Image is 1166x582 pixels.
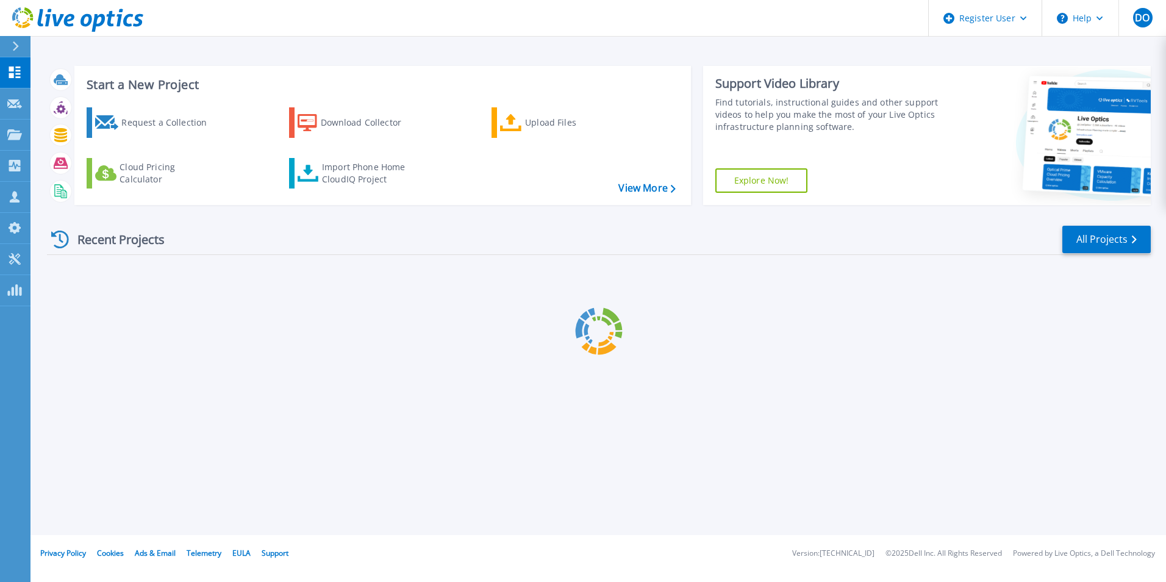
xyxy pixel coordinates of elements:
a: Ads & Email [135,548,176,558]
a: View More [618,182,675,194]
a: Support [262,548,288,558]
a: Cloud Pricing Calculator [87,158,223,189]
li: © 2025 Dell Inc. All Rights Reserved [885,550,1002,558]
div: Download Collector [321,110,418,135]
li: Version: [TECHNICAL_ID] [792,550,875,558]
div: Recent Projects [47,225,181,254]
a: Telemetry [187,548,221,558]
div: Request a Collection [121,110,219,135]
h3: Start a New Project [87,78,675,92]
div: Find tutorials, instructional guides and other support videos to help you make the most of your L... [715,96,943,133]
a: Privacy Policy [40,548,86,558]
span: DO [1135,13,1150,23]
a: Cookies [97,548,124,558]
a: All Projects [1062,226,1151,253]
div: Upload Files [525,110,623,135]
div: Import Phone Home CloudIQ Project [322,161,417,185]
li: Powered by Live Optics, a Dell Technology [1013,550,1155,558]
a: Download Collector [289,107,425,138]
div: Support Video Library [715,76,943,92]
a: Explore Now! [715,168,808,193]
a: Request a Collection [87,107,223,138]
div: Cloud Pricing Calculator [120,161,217,185]
a: EULA [232,548,251,558]
a: Upload Files [492,107,628,138]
